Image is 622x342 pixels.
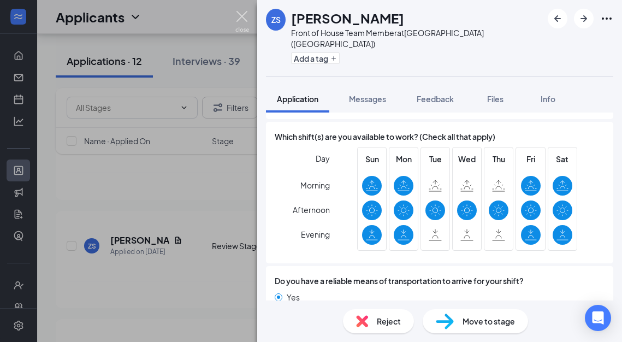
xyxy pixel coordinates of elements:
h1: [PERSON_NAME] [291,9,404,27]
span: Morning [300,175,330,195]
span: Messages [349,94,386,104]
span: Feedback [417,94,454,104]
div: ZS [271,14,281,25]
button: ArrowLeftNew [548,9,567,28]
span: Application [277,94,318,104]
svg: Ellipses [600,12,613,25]
span: Wed [457,153,477,165]
span: Info [541,94,555,104]
span: Tue [425,153,445,165]
span: Reject [377,315,401,327]
svg: ArrowLeftNew [551,12,564,25]
span: Yes [287,291,300,303]
svg: ArrowRight [577,12,590,25]
span: Day [316,152,330,164]
div: Open Intercom Messenger [585,305,611,331]
span: Afternoon [293,200,330,220]
button: PlusAdd a tag [291,52,340,64]
span: Sat [553,153,572,165]
span: Evening [301,225,330,244]
span: Fri [521,153,541,165]
span: Move to stage [463,315,515,327]
span: Files [487,94,503,104]
button: ArrowRight [574,9,594,28]
svg: Plus [330,55,337,62]
div: Front of House Team Member at [GEOGRAPHIC_DATA] ([GEOGRAPHIC_DATA]) [291,27,542,49]
span: Do you have a reliable means of transportation to arrive for your shift? [275,275,524,287]
span: Which shift(s) are you available to work? (Check all that apply) [275,131,495,143]
span: Mon [394,153,413,165]
span: Thu [489,153,508,165]
span: Sun [362,153,382,165]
